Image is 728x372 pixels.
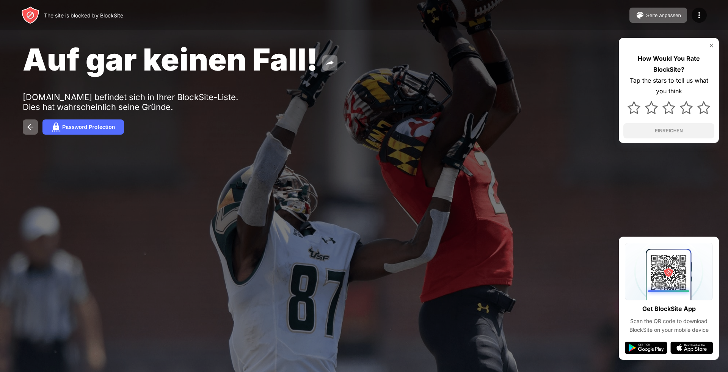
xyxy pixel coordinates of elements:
[21,6,39,24] img: header-logo.svg
[670,342,713,354] img: app-store.svg
[680,101,693,114] img: star.svg
[645,101,658,114] img: star.svg
[646,13,681,18] div: Seite anpassen
[635,11,645,20] img: pallet.svg
[623,123,714,138] button: EINREICHEN
[52,122,61,132] img: password.svg
[42,119,124,135] button: Password Protection
[26,122,35,132] img: back.svg
[625,317,713,334] div: Scan the QR code to download BlockSite on your mobile device
[23,41,318,78] span: Auf gar keinen Fall!
[625,342,667,354] img: google-play.svg
[695,11,704,20] img: menu-icon.svg
[629,8,687,23] button: Seite anpassen
[697,101,710,114] img: star.svg
[62,124,115,130] div: Password Protection
[623,75,714,97] div: Tap the stars to tell us what you think
[623,53,714,75] div: How Would You Rate BlockSite?
[625,243,713,300] img: qrcode.svg
[325,58,334,67] img: share.svg
[662,101,675,114] img: star.svg
[23,92,257,112] div: [DOMAIN_NAME] befindet sich in Ihrer BlockSite-Liste. Dies hat wahrscheinlich seine Gründe.
[628,101,640,114] img: star.svg
[44,12,123,19] div: The site is blocked by BlockSite
[708,42,714,49] img: rate-us-close.svg
[642,303,696,314] div: Get BlockSite App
